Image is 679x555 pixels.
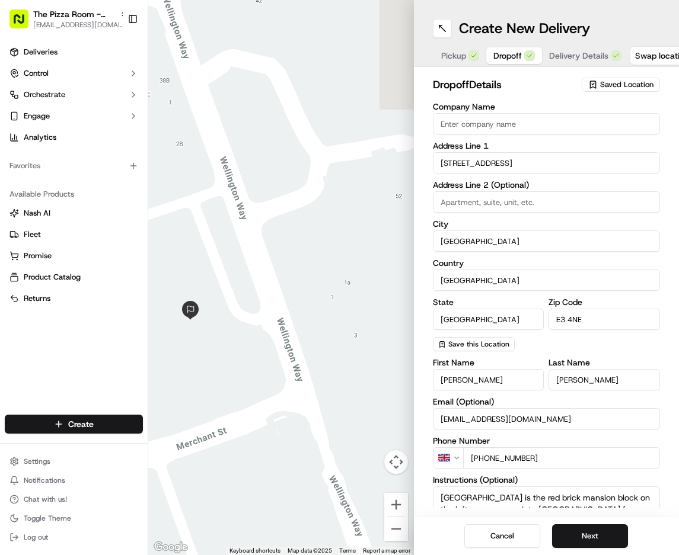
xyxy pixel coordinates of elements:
[549,50,608,62] span: Delivery Details
[5,128,143,147] a: Analytics
[549,298,660,306] label: Zip Code
[433,142,661,150] label: Address Line 1
[433,259,661,267] label: Country
[549,309,660,330] input: Enter zip code
[24,532,48,542] span: Log out
[84,293,144,303] a: Powered byPylon
[105,184,129,193] span: [DATE]
[37,184,96,193] span: [PERSON_NAME]
[12,113,33,134] img: 1736555255976-a54dd68f-1ca7-489b-9aae-adbdc363a1c4
[24,265,91,277] span: Knowledge Base
[5,85,143,104] button: Orchestrate
[433,230,661,252] input: Enter city
[24,184,33,194] img: 1736555255976-a54dd68f-1ca7-489b-9aae-adbdc363a1c4
[433,270,661,291] input: Enter country
[441,50,466,62] span: Pickup
[433,369,544,390] input: Enter first name
[5,225,143,244] button: Fleet
[5,156,143,175] div: Favorites
[184,152,216,166] button: See all
[463,447,661,469] input: Enter phone number
[24,457,50,466] span: Settings
[5,5,123,33] button: The Pizza Room - [GEOGRAPHIC_DATA][EMAIL_ADDRESS][DOMAIN_NAME]
[9,293,138,304] a: Returns
[9,272,138,283] a: Product Catalog
[151,540,190,555] img: Google
[5,204,143,223] button: Nash AI
[5,472,143,489] button: Notifications
[68,418,94,430] span: Create
[433,437,661,445] label: Phone Number
[339,547,356,554] a: Terms (opens in new tab)
[5,510,143,527] button: Toggle Theme
[433,298,544,306] label: State
[5,185,143,204] div: Available Products
[25,113,46,134] img: 1724597045416-56b7ee45-8013-43a0-a6f9-03cb97ddad50
[118,294,144,303] span: Pylon
[33,20,128,30] button: [EMAIL_ADDRESS][DOMAIN_NAME]
[24,47,58,57] span: Deliveries
[433,102,661,111] label: Company Name
[12,172,31,191] img: Bea Lacdao
[433,191,661,213] input: Apartment, suite, unit, etc.
[12,154,79,163] div: Past conversations
[433,408,661,429] input: Enter email address
[24,476,65,485] span: Notifications
[5,491,143,508] button: Chat with us!
[9,229,138,240] a: Fleet
[433,397,661,406] label: Email (Optional)
[12,47,216,66] p: Welcome 👋
[24,229,41,240] span: Fleet
[433,152,661,174] input: Enter address
[24,68,49,79] span: Control
[100,266,110,275] div: 💻
[549,369,660,390] input: Enter last name
[95,260,195,281] a: 💻API Documentation
[24,132,56,143] span: Analytics
[24,216,33,226] img: 1736555255976-a54dd68f-1ca7-489b-9aae-adbdc363a1c4
[24,89,65,100] span: Orchestrate
[384,517,408,541] button: Zoom out
[582,76,660,93] button: Saved Location
[31,76,213,89] input: Got a question? Start typing here...
[112,265,190,277] span: API Documentation
[24,208,50,219] span: Nash AI
[33,8,115,20] button: The Pizza Room - [GEOGRAPHIC_DATA]
[53,113,195,125] div: Start new chat
[24,514,71,523] span: Toggle Theme
[12,266,21,275] div: 📗
[552,524,628,548] button: Next
[600,79,654,90] span: Saved Location
[5,289,143,308] button: Returns
[24,293,50,304] span: Returns
[363,547,410,554] a: Report a map error
[5,415,143,434] button: Create
[12,12,36,36] img: Nash
[5,64,143,83] button: Control
[37,216,157,225] span: [PERSON_NAME] [PERSON_NAME]
[12,204,31,223] img: Joana Marie Avellanoza
[433,476,661,484] label: Instructions (Optional)
[229,547,280,555] button: Keyboard shortcuts
[5,107,143,126] button: Engage
[5,453,143,470] button: Settings
[9,208,138,219] a: Nash AI
[384,493,408,516] button: Zoom in
[433,337,515,351] button: Save this Location
[288,547,332,554] span: Map data ©2025
[151,540,190,555] a: Open this area in Google Maps (opens a new window)
[24,251,52,261] span: Promise
[448,339,509,349] span: Save this Location
[160,216,164,225] span: •
[464,524,540,548] button: Cancel
[98,184,103,193] span: •
[433,220,661,228] label: City
[433,358,544,367] label: First Name
[5,529,143,546] button: Log out
[433,181,661,189] label: Address Line 2 (Optional)
[549,358,660,367] label: Last Name
[433,113,661,134] input: Enter company name
[433,309,544,330] input: Enter state
[5,43,143,62] a: Deliveries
